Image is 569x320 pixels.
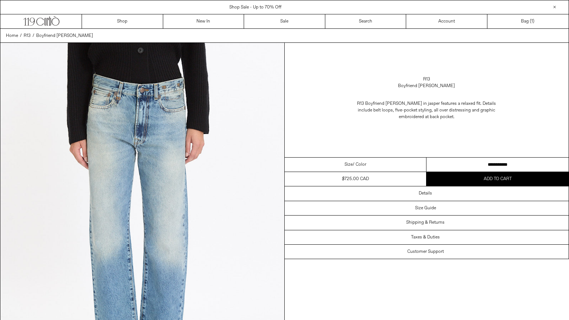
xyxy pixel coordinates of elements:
span: Add to cart [484,176,512,182]
div: $725.00 CAD [342,176,369,182]
a: R13 [423,76,430,83]
h3: Size Guide [415,206,436,211]
span: / [20,32,22,39]
a: Bag () [487,14,569,28]
h3: Taxes & Duties [411,235,440,240]
a: Home [6,32,18,39]
a: Boyfriend [PERSON_NAME] [36,32,93,39]
span: Home [6,33,18,39]
span: Size [345,161,353,168]
a: R13 [24,32,31,39]
h3: Shipping & Returns [406,220,445,225]
a: Shop [82,14,163,28]
div: Boyfriend [PERSON_NAME] [398,83,455,89]
span: ) [531,18,534,25]
span: R13 Boyfriend [PERSON_NAME] in jasper features a relaxed fit. Details include belt loops, five-po... [357,101,496,120]
a: Sale [244,14,325,28]
h3: Details [419,191,432,196]
button: Add to cart [426,172,569,186]
a: Search [325,14,407,28]
span: / [32,32,34,39]
span: Boyfriend [PERSON_NAME] [36,33,93,39]
a: Account [406,14,487,28]
a: New In [163,14,244,28]
span: 1 [531,18,533,24]
a: Shop Sale - Up to 70% Off [229,4,281,10]
h3: Customer Support [407,249,444,254]
span: R13 [24,33,31,39]
span: / Color [353,161,366,168]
